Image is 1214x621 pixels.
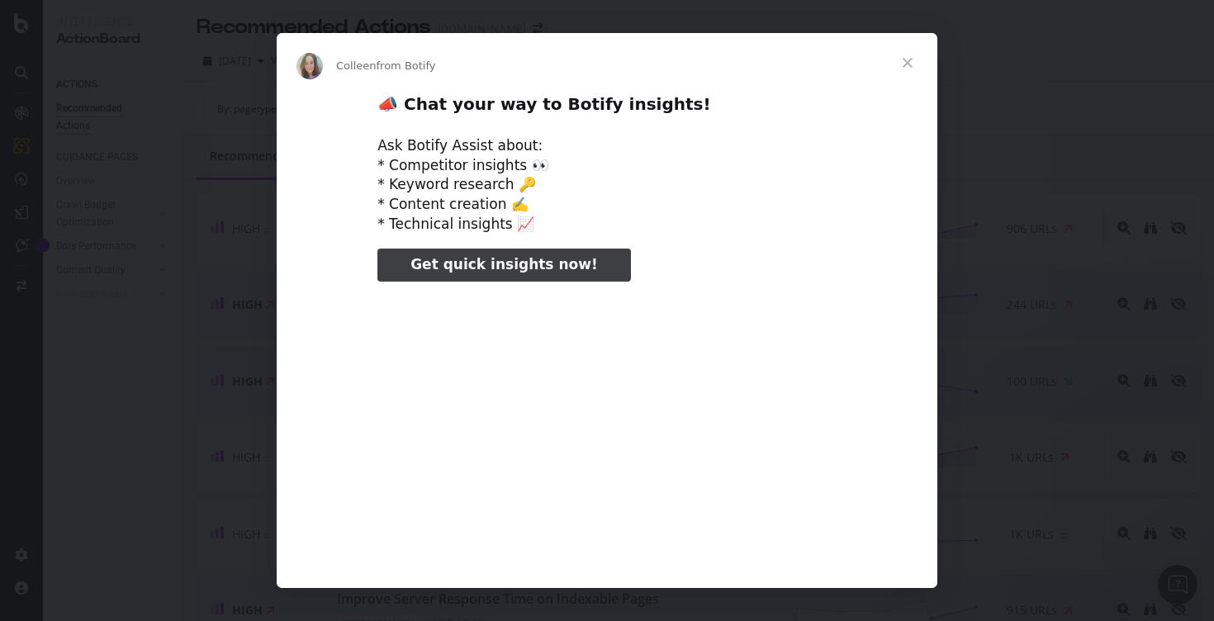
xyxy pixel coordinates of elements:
[410,256,597,273] span: Get quick insights now!
[336,59,377,72] span: Colleen
[878,33,937,92] span: Close
[377,249,630,282] a: Get quick insights now!
[296,53,323,79] img: Profile image for Colleen
[377,136,837,235] div: Ask Botify Assist about: * Competitor insights 👀 * Keyword research 🔑 * Content creation ✍️ * Tec...
[377,93,837,124] h2: 📣 Chat your way to Botify insights!
[377,59,436,72] span: from Botify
